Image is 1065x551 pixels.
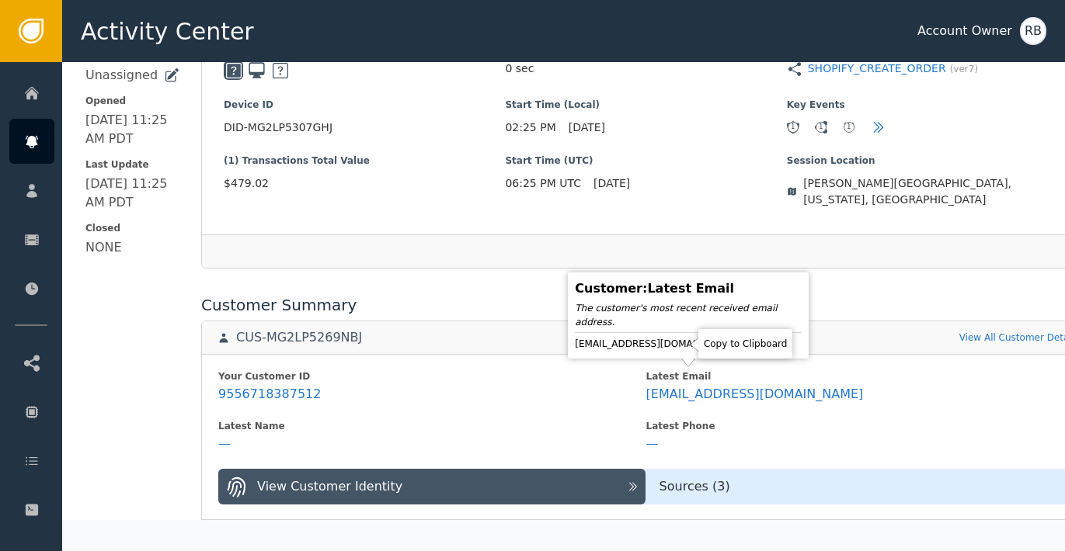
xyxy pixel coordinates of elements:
div: Account Owner [917,22,1012,40]
span: 0 sec [505,61,534,77]
span: Start Time (UTC) [505,154,786,168]
div: [DATE] 11:25 AM PDT [85,175,179,212]
div: Customer : Latest Email [575,279,802,298]
div: [EMAIL_ADDRESS][DOMAIN_NAME] [575,336,802,352]
span: [DATE] [569,120,605,136]
span: Start Time (Local) [505,98,786,112]
button: View Customer Identity [218,469,646,504]
div: Latest Name [218,419,646,433]
div: 9556718387512 [218,386,321,402]
span: DID-MG2LP5307GHJ [224,120,505,136]
div: The customer's most recent received email address. [575,301,802,329]
div: Your Customer ID [218,369,646,383]
span: Device ID [224,98,505,112]
span: [DATE] [593,175,630,192]
div: NONE [85,238,122,257]
div: 1 [844,122,854,133]
span: Closed [85,221,179,235]
span: Last Update [85,158,179,172]
div: View Customer Identity [257,477,402,496]
a: SHOPIFY_CREATE_ORDER [808,61,946,77]
div: Unassigned [85,66,158,85]
span: 02:25 PM [505,120,555,136]
span: $479.02 [224,175,505,192]
div: — [218,436,231,452]
div: — [646,436,659,452]
div: [EMAIL_ADDRESS][DOMAIN_NAME] [646,386,864,402]
div: 1 [788,122,799,133]
span: (1) Transactions Total Value [224,154,505,168]
div: CUS-MG2LP5269NBJ [236,330,362,345]
button: RB [1020,17,1046,45]
div: Copy to Clipboard [702,333,788,355]
span: Opened [85,94,179,108]
div: [DATE] 11:25 AM PDT [85,111,179,148]
span: (ver 7 ) [950,62,978,76]
span: Activity Center [81,14,254,49]
div: 1 [816,122,827,133]
span: 06:25 PM UTC [505,175,581,192]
